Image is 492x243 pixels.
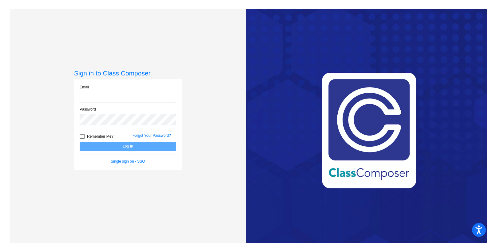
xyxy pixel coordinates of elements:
[80,84,89,90] label: Email
[80,142,176,151] button: Log In
[133,133,171,138] a: Forgot Your Password?
[111,159,145,164] a: Single sign on - SSO
[87,133,113,140] span: Remember Me?
[74,69,182,77] h3: Sign in to Class Composer
[80,107,96,112] label: Password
